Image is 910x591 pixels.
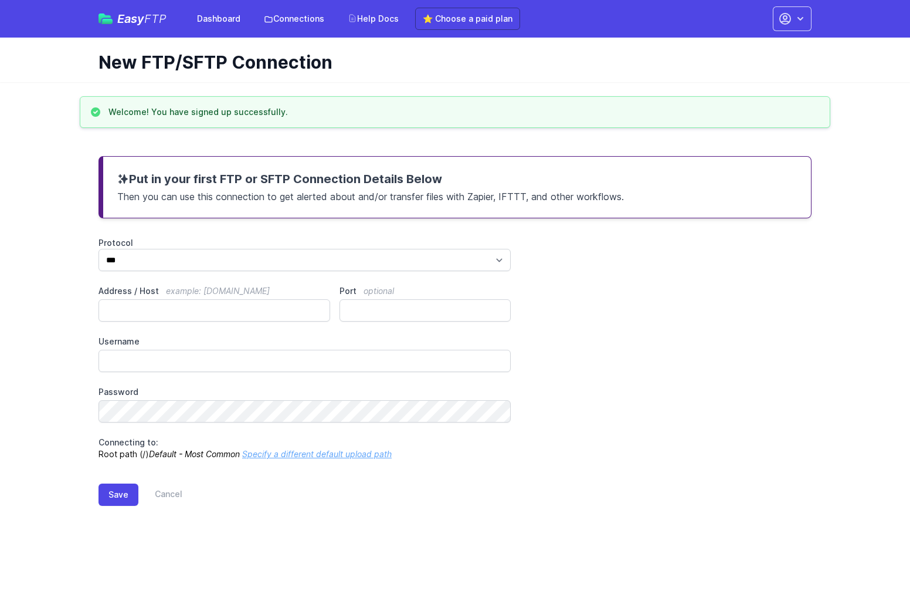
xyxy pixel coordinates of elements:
span: Easy [117,13,167,25]
a: Cancel [138,484,182,506]
span: example: [DOMAIN_NAME] [166,286,270,296]
a: Dashboard [190,8,247,29]
label: Port [339,285,511,297]
span: optional [364,286,394,296]
a: EasyFTP [99,13,167,25]
button: Save [99,484,138,506]
a: Specify a different default upload path [242,449,392,459]
label: Username [99,336,511,347]
span: Connecting to: [99,437,158,447]
p: Root path (/) [99,437,511,460]
label: Password [99,386,511,398]
span: FTP [144,12,167,26]
i: Default - Most Common [149,449,240,459]
p: Then you can use this connection to get alerted about and/or transfer files with Zapier, IFTTT, a... [117,187,797,204]
img: easyftp_logo.png [99,13,113,24]
h3: Put in your first FTP or SFTP Connection Details Below [117,171,797,187]
a: Connections [257,8,331,29]
a: ⭐ Choose a paid plan [415,8,520,30]
label: Protocol [99,237,511,249]
a: Help Docs [341,8,406,29]
h3: Welcome! You have signed up successfully. [108,106,288,118]
label: Address / Host [99,285,330,297]
h1: New FTP/SFTP Connection [99,52,802,73]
